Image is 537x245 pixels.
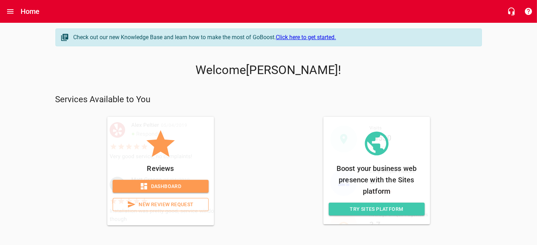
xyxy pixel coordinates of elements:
[2,3,19,20] button: Open drawer
[118,182,203,191] span: Dashboard
[113,198,209,211] a: New Review Request
[334,205,419,214] span: Try Sites Platform
[503,3,520,20] button: Live Chat
[55,94,482,105] p: Services Available to You
[113,180,209,193] a: Dashboard
[520,3,537,20] button: Support Portal
[74,33,474,42] div: Check out our new Knowledge Base and learn how to make the most of GoBoost.
[276,34,336,41] a: Click here to get started.
[329,163,425,197] p: Boost your business web presence with the Sites platform
[329,203,425,216] a: Try Sites Platform
[21,6,40,17] h6: Home
[113,163,209,174] p: Reviews
[55,63,482,77] p: Welcome [PERSON_NAME] !
[119,200,203,209] span: New Review Request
